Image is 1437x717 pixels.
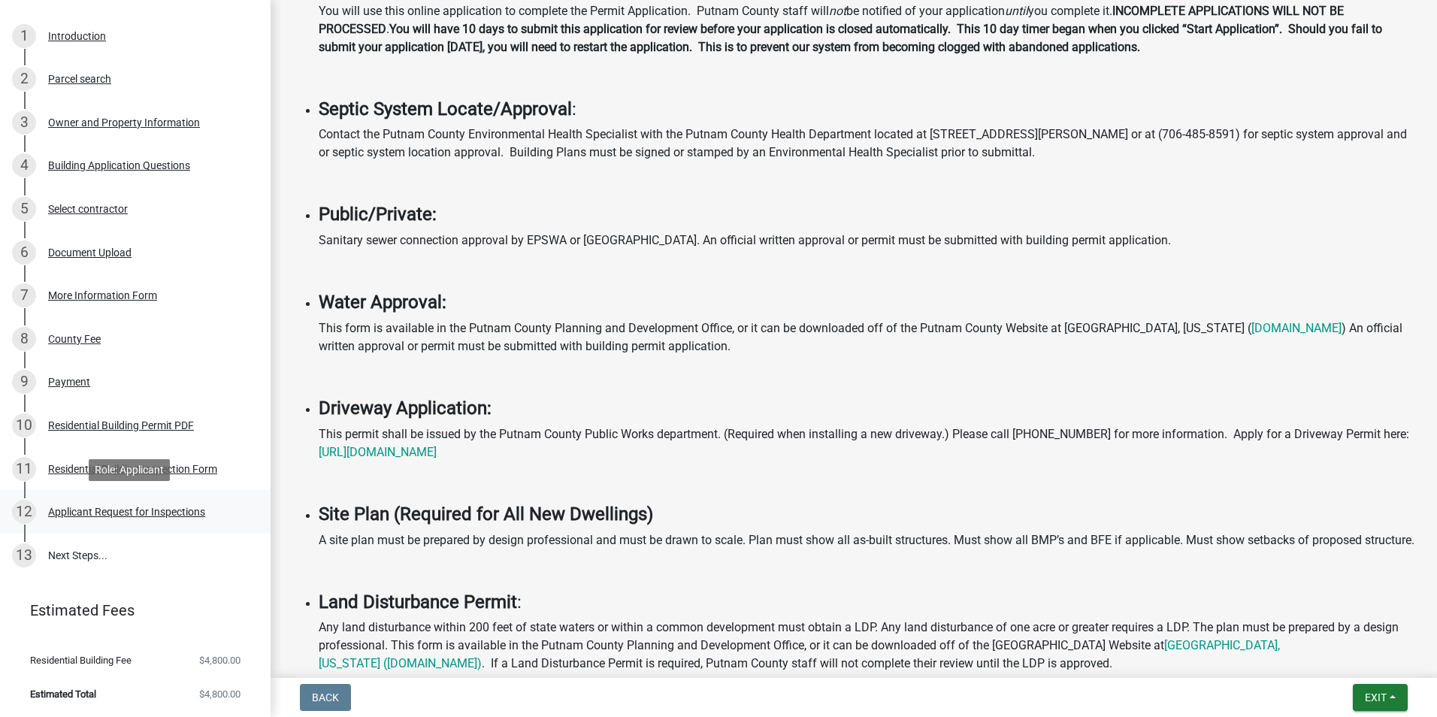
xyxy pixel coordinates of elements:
span: Back [312,691,339,703]
p: This permit shall be issued by the Putnam County Public Works department. (Required when installi... [319,425,1419,461]
p: Any land disturbance within 200 feet of state waters or within a common development must obtain a... [319,619,1419,691]
a: [URL][DOMAIN_NAME] [319,445,437,459]
div: Applicant Request for Inspections [48,507,205,517]
span: Residential Building Fee [30,655,132,665]
div: 10 [12,413,36,437]
strong: INCOMPLETE APPLICATIONS WILL NOT BE PROCESSED [319,4,1344,36]
div: 2 [12,67,36,91]
strong: Water Approval: [319,292,446,313]
div: 8 [12,327,36,351]
button: Back [300,684,351,711]
div: Introduction [48,31,106,41]
span: Exit [1365,691,1387,703]
div: Residential Building Inspection Form [48,464,217,474]
p: A site plan must be prepared by design professional and must be drawn to scale. Plan must show al... [319,531,1419,549]
div: 6 [12,241,36,265]
p: Contact the Putnam County Environmental Health Specialist with the Putnam County Health Departmen... [319,126,1419,162]
div: 12 [12,500,36,524]
i: until [1005,4,1028,18]
div: Residential Building Permit PDF [48,420,194,431]
h4: : [319,98,1419,120]
div: 1 [12,24,36,48]
strong: Driveway Application: [319,398,492,419]
p: You will use this online application to complete the Permit Application. Putnam County staff will... [319,2,1419,56]
div: County Fee [48,334,101,344]
strong: Septic System Locate/Approval [319,98,572,120]
div: More Information Form [48,290,157,301]
div: Role: Applicant [89,459,170,481]
div: Document Upload [48,247,132,258]
span: $4,800.00 [199,689,241,699]
strong: You will have 10 days to submit this application for review before your application is closed aut... [319,22,1382,54]
div: 13 [12,543,36,567]
div: Select contractor [48,204,128,214]
strong: Public/Private: [319,204,437,225]
span: $4,800.00 [199,655,241,665]
strong: Site Plan (Required for All New Dwellings) [319,504,653,525]
div: Owner and Property Information [48,117,200,128]
div: 9 [12,370,36,394]
a: Estimated Fees [12,595,247,625]
a: [DOMAIN_NAME] [1251,321,1342,335]
button: Exit [1353,684,1408,711]
span: Estimated Total [30,689,96,699]
div: Building Application Questions [48,160,190,171]
div: Parcel search [48,74,111,84]
strong: Land Disturbance Permit [319,591,517,613]
i: not [829,4,846,18]
a: ([DOMAIN_NAME]) [383,656,482,670]
div: 3 [12,110,36,135]
p: Sanitary sewer connection approval by EPSWA or [GEOGRAPHIC_DATA]. An official written approval or... [319,231,1419,250]
div: 4 [12,153,36,177]
p: This form is available in the Putnam County Planning and Development Office, or it can be downloa... [319,319,1419,355]
div: Payment [48,377,90,387]
h4: : [319,591,1419,613]
div: 5 [12,197,36,221]
div: 11 [12,457,36,481]
div: 7 [12,283,36,307]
